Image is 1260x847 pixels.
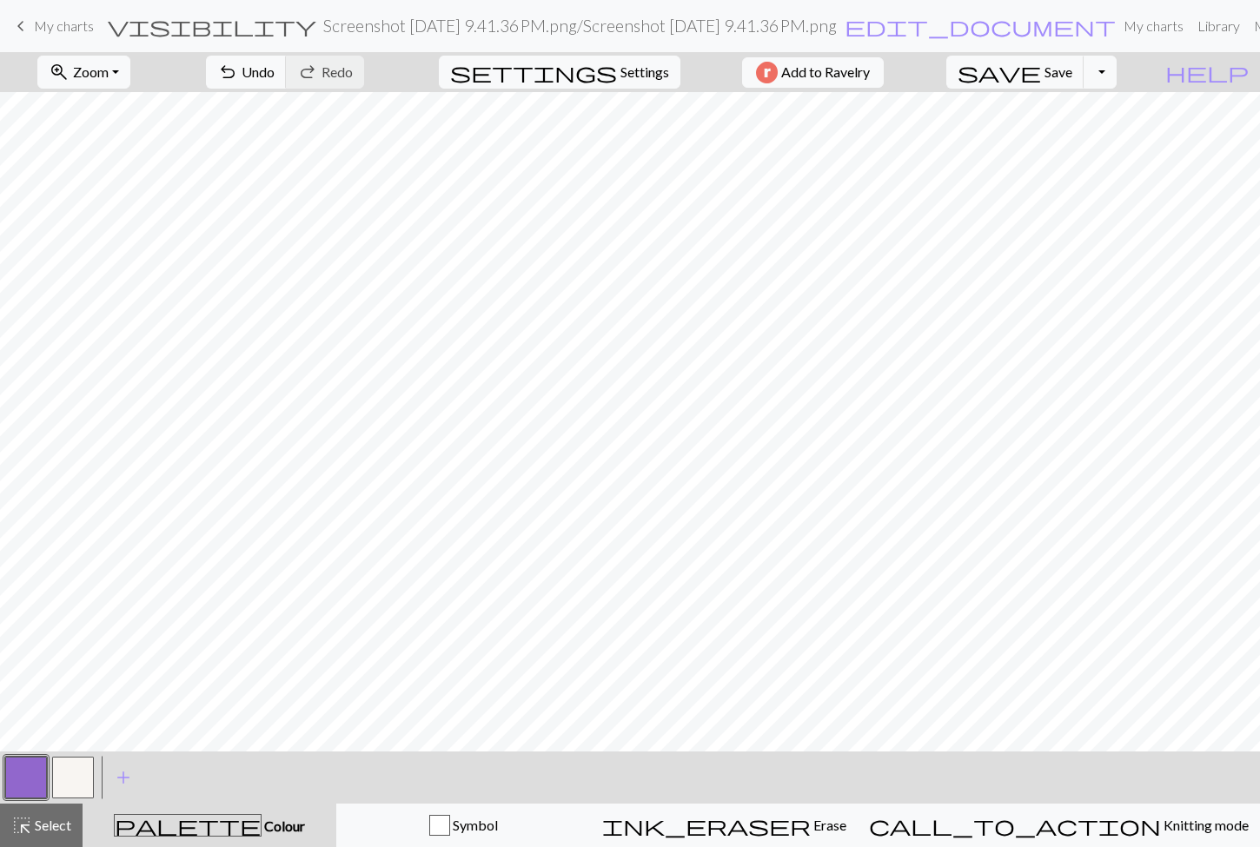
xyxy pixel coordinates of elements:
span: edit_document [845,14,1116,38]
button: Erase [591,804,858,847]
button: Undo [206,56,287,89]
button: Symbol [336,804,591,847]
span: Colour [262,817,305,834]
span: call_to_action [869,813,1161,837]
i: Settings [450,62,617,83]
h2: Screenshot [DATE] 9.41.36 PM.png / Screenshot [DATE] 9.41.36 PM.png [323,16,837,36]
span: keyboard_arrow_left [10,14,31,38]
img: Ravelry [756,62,778,83]
span: Save [1044,63,1072,80]
button: Knitting mode [858,804,1260,847]
span: Select [32,817,71,833]
span: Erase [811,817,846,833]
span: undo [217,60,238,84]
a: My charts [1117,9,1190,43]
button: Add to Ravelry [742,57,884,88]
a: My charts [10,11,94,41]
span: Settings [620,62,669,83]
span: settings [450,60,617,84]
span: My charts [34,17,94,34]
button: SettingsSettings [439,56,680,89]
button: Colour [83,804,336,847]
span: save [958,60,1041,84]
button: Save [946,56,1084,89]
span: Add to Ravelry [781,62,870,83]
span: visibility [108,14,316,38]
span: Knitting mode [1161,817,1249,833]
span: help [1165,60,1249,84]
span: zoom_in [49,60,70,84]
span: Undo [242,63,275,80]
button: Zoom [37,56,130,89]
a: Library [1190,9,1247,43]
span: Zoom [73,63,109,80]
span: add [113,765,134,790]
span: highlight_alt [11,813,32,837]
span: Symbol [450,817,498,833]
span: ink_eraser [602,813,811,837]
span: palette [115,813,261,837]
